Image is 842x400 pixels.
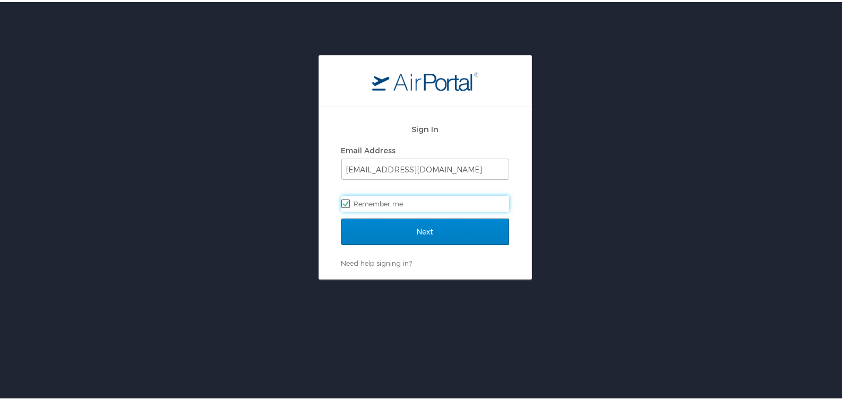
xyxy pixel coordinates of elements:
h2: Sign In [341,121,509,133]
label: Remember me [341,194,509,210]
input: Next [341,216,509,243]
a: Need help signing in? [341,257,413,265]
img: logo [372,69,478,89]
label: Email Address [341,144,396,153]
